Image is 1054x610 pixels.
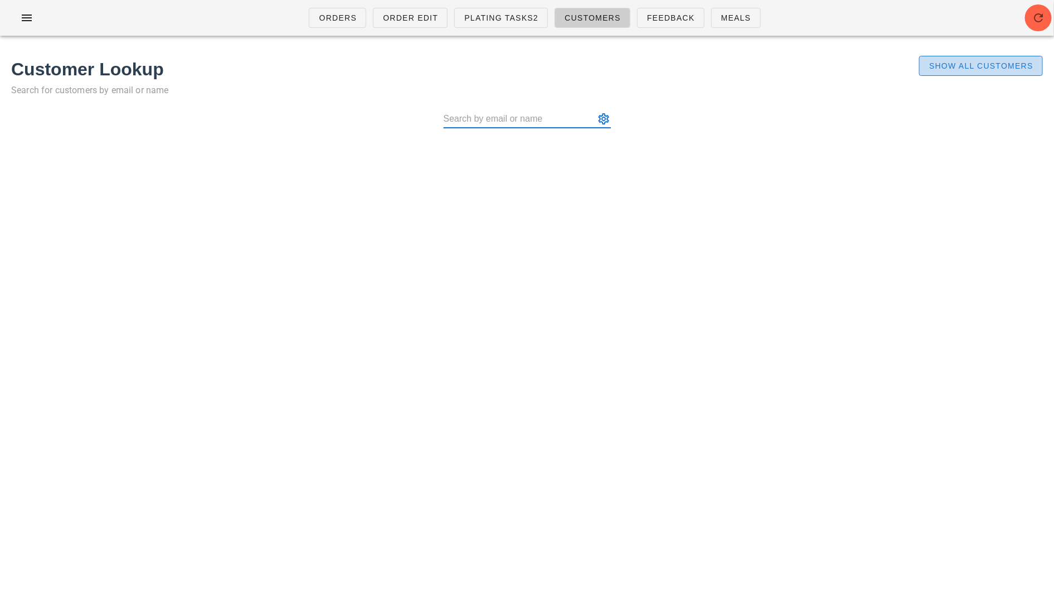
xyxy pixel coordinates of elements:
[598,112,611,126] button: appended action
[454,8,548,28] a: Plating Tasks2
[11,56,869,83] h1: Customer Lookup
[929,61,1033,70] span: Show All Customers
[637,8,705,28] a: Feedback
[11,83,869,98] p: Search for customers by email or name
[309,8,366,28] a: Orders
[564,13,621,22] span: Customers
[464,13,538,22] span: Plating Tasks2
[919,56,1043,76] button: Show All Customers
[373,8,448,28] a: Order Edit
[647,13,695,22] span: Feedback
[444,110,595,128] input: Search by email or name
[318,13,357,22] span: Orders
[711,8,761,28] a: Meals
[721,13,751,22] span: Meals
[555,8,630,28] a: Customers
[382,13,438,22] span: Order Edit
